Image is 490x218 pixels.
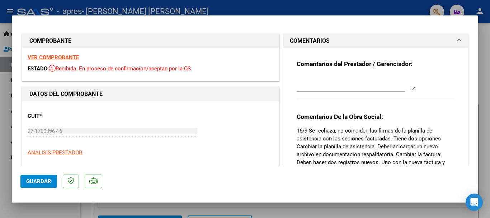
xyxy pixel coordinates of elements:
[28,112,102,120] p: CUIT
[28,149,82,156] span: ANALISIS PRESTADOR
[49,65,192,72] span: Recibida. En proceso de confirmacion/aceptac por la OS.
[28,65,49,72] span: ESTADO:
[297,113,383,120] strong: Comentarios De la Obra Social:
[26,178,51,185] span: Guardar
[290,37,330,45] h1: COMENTARIOS
[297,60,413,68] strong: Comentarios del Prestador / Gerenciador:
[29,37,71,44] strong: COMPROBANTE
[29,91,103,97] strong: DATOS DEL COMPROBANTE
[28,54,79,61] a: VER COMPROBANTE
[283,34,468,48] mat-expansion-panel-header: COMENTARIOS
[297,127,454,198] p: 16/9 Se rechaza, no coinciden las firmas de la planilla de asistencia con las sesiones facturadas...
[20,175,57,188] button: Guardar
[466,194,483,211] div: Open Intercom Messenger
